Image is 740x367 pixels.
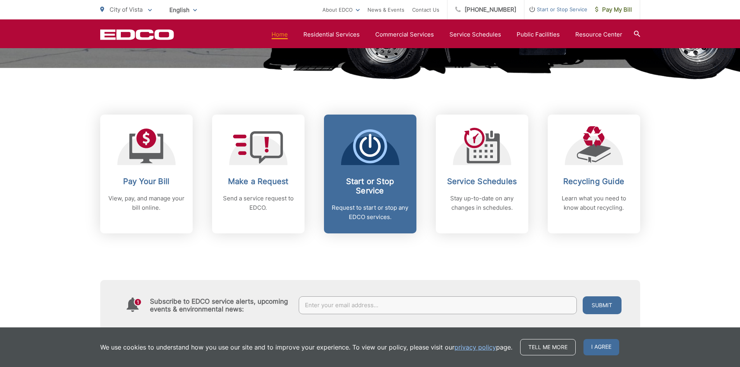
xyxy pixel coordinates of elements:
a: Pay Your Bill View, pay, and manage your bill online. [100,115,193,233]
a: Commercial Services [375,30,434,39]
h2: Service Schedules [444,177,521,186]
a: News & Events [367,5,404,14]
a: Contact Us [412,5,439,14]
p: Learn what you need to know about recycling. [555,194,632,212]
a: Tell me more [520,339,576,355]
button: Submit [583,296,622,314]
a: Resource Center [575,30,622,39]
p: Send a service request to EDCO. [220,194,297,212]
a: Service Schedules Stay up-to-date on any changes in schedules. [436,115,528,233]
h4: Subscribe to EDCO service alerts, upcoming events & environmental news: [150,297,291,313]
a: About EDCO [322,5,360,14]
a: Recycling Guide Learn what you need to know about recycling. [548,115,640,233]
span: City of Vista [110,6,143,13]
p: View, pay, and manage your bill online. [108,194,185,212]
span: English [164,3,203,17]
a: EDCD logo. Return to the homepage. [100,29,174,40]
h2: Make a Request [220,177,297,186]
h2: Pay Your Bill [108,177,185,186]
a: Make a Request Send a service request to EDCO. [212,115,305,233]
p: Stay up-to-date on any changes in schedules. [444,194,521,212]
p: We use cookies to understand how you use our site and to improve your experience. To view our pol... [100,343,512,352]
a: Home [272,30,288,39]
span: Pay My Bill [595,5,632,14]
a: privacy policy [454,343,496,352]
p: Request to start or stop any EDCO services. [332,203,409,222]
input: Enter your email address... [299,296,577,314]
h2: Start or Stop Service [332,177,409,195]
h2: Recycling Guide [555,177,632,186]
span: I agree [583,339,619,355]
a: Residential Services [303,30,360,39]
a: Public Facilities [517,30,560,39]
a: Service Schedules [449,30,501,39]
